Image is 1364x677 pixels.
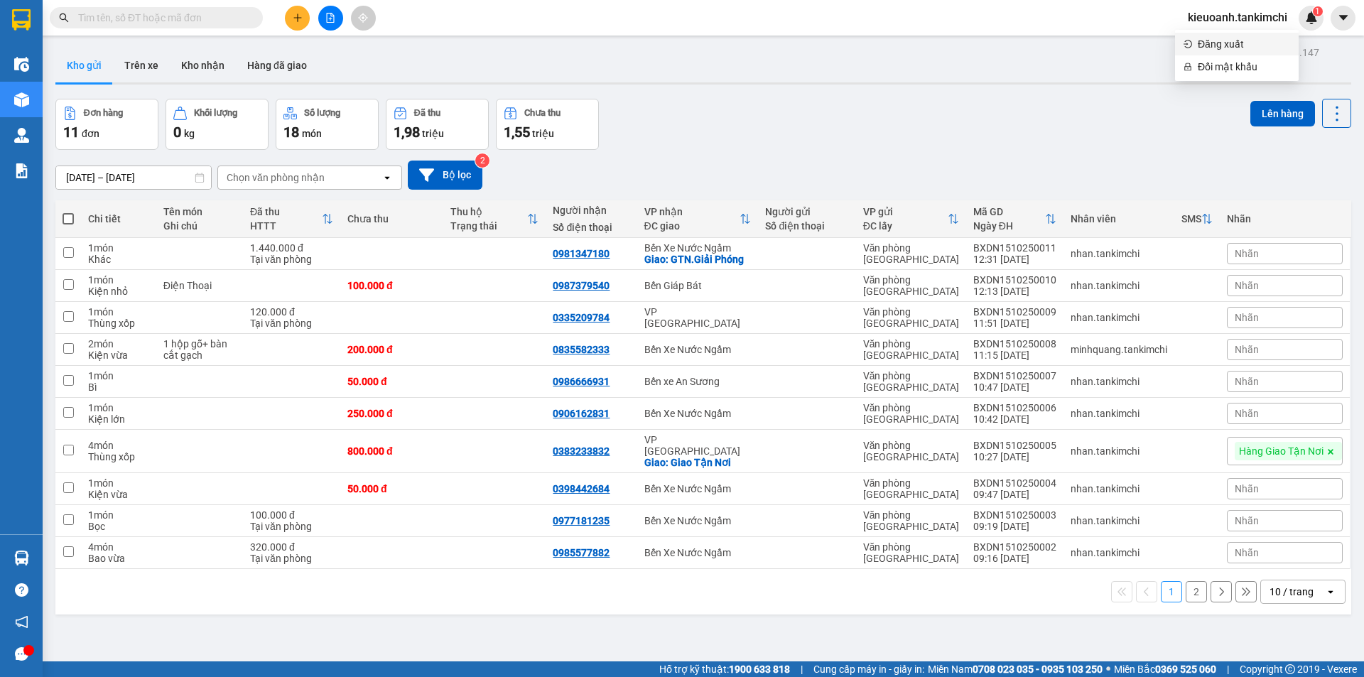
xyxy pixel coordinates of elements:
input: Tìm tên, số ĐT hoặc mã đơn [78,10,246,26]
div: 1 món [88,242,149,254]
strong: 0369 525 060 [1155,664,1216,675]
div: Bến Giáp Bát [644,280,752,291]
strong: 0708 023 035 - 0935 103 250 [973,664,1103,675]
button: Hàng đã giao [236,48,318,82]
div: 800.000 đ [347,445,436,457]
div: Bến Xe Nước Ngầm [644,515,752,526]
div: BXDN1510250002 [973,541,1056,553]
img: warehouse-icon [14,551,29,565]
div: Trạng thái [450,220,528,232]
span: caret-down [1337,11,1350,24]
div: nhan.tankimchi [1071,547,1167,558]
span: món [302,128,322,139]
div: Bến Xe Nước Ngầm [644,547,752,558]
span: 1,98 [394,124,420,141]
div: BXDN1510250011 [973,242,1056,254]
img: warehouse-icon [14,57,29,72]
button: plus [285,6,310,31]
div: 09:16 [DATE] [973,553,1056,564]
div: BXDN1510250008 [973,338,1056,350]
div: 11:15 [DATE] [973,350,1056,361]
div: Tại văn phòng [250,521,333,532]
span: kg [184,128,195,139]
strong: 1900 633 818 [729,664,790,675]
div: 4 món [88,440,149,451]
div: Bao vừa [88,553,149,564]
svg: open [381,172,393,183]
span: Nhãn [1235,376,1259,387]
div: BXDN1510250007 [973,370,1056,381]
div: 120.000 đ [250,306,333,318]
div: 09:47 [DATE] [973,489,1056,500]
div: 200.000 đ [347,344,436,355]
span: Nhãn [1235,280,1259,291]
span: Đăng xuất [1198,36,1290,52]
span: copyright [1285,664,1295,674]
div: ĐC lấy [863,220,948,232]
div: Số điện thoại [765,220,848,232]
div: Văn phòng [GEOGRAPHIC_DATA] [863,402,959,425]
div: Người gửi [765,206,848,217]
div: VP gửi [863,206,948,217]
div: Thu hộ [450,206,528,217]
button: Trên xe [113,48,170,82]
div: 2 món [88,338,149,350]
div: Văn phòng [GEOGRAPHIC_DATA] [863,306,959,329]
div: nhan.tankimchi [1071,376,1167,387]
div: Bến xe An Sương [644,376,752,387]
span: notification [15,615,28,629]
div: 0986666931 [553,376,610,387]
div: Bến Xe Nước Ngầm [644,344,752,355]
span: Hàng Giao Tận Nơi [1239,445,1324,457]
div: Văn phòng [GEOGRAPHIC_DATA] [863,274,959,297]
button: Chưa thu1,55 triệu [496,99,599,150]
button: 1 [1161,581,1182,602]
div: Bọc [88,521,149,532]
span: aim [358,13,368,23]
div: 0985577882 [553,547,610,558]
img: warehouse-icon [14,128,29,143]
th: Toggle SortBy [637,200,759,238]
div: 1 món [88,402,149,413]
div: 0977181235 [553,515,610,526]
div: VP [GEOGRAPHIC_DATA] [644,434,752,457]
span: ⚪️ [1106,666,1110,672]
span: Nhãn [1235,547,1259,558]
div: Khác [88,254,149,265]
img: logo-vxr [12,9,31,31]
th: Toggle SortBy [1174,200,1220,238]
div: Văn phòng [GEOGRAPHIC_DATA] [863,370,959,393]
input: Select a date range. [56,166,211,189]
div: Giao: GTN.Giải Phóng [644,254,752,265]
div: 100.000 đ [347,280,436,291]
div: HTTT [250,220,322,232]
img: solution-icon [14,163,29,178]
div: BXDN1510250004 [973,477,1056,489]
div: 12:31 [DATE] [973,254,1056,265]
span: Miền Nam [928,661,1103,677]
div: Nhân viên [1071,213,1167,224]
div: Ngày ĐH [973,220,1045,232]
div: 0906162831 [553,408,610,419]
div: 0835582333 [553,344,610,355]
div: Bến Xe Nước Ngầm [644,408,752,419]
div: Khối lượng [194,108,237,118]
sup: 2 [475,153,489,168]
div: Điện Thoại [163,280,236,291]
div: Giao: Giao Tận Nơi [644,457,752,468]
div: Đơn hàng [84,108,123,118]
div: 0383233832 [553,445,610,457]
div: Thùng xốp [88,318,149,329]
div: nhan.tankimchi [1071,280,1167,291]
span: plus [293,13,303,23]
img: icon-new-feature [1305,11,1318,24]
th: Toggle SortBy [966,200,1063,238]
div: BXDN1510250003 [973,509,1056,521]
div: 10:27 [DATE] [973,451,1056,462]
div: Văn phòng [GEOGRAPHIC_DATA] [863,477,959,500]
div: 50.000 đ [347,483,436,494]
span: Nhãn [1235,248,1259,259]
span: Hỗ trợ kỹ thuật: [659,661,790,677]
div: 50.000 đ [347,376,436,387]
div: nhan.tankimchi [1071,248,1167,259]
